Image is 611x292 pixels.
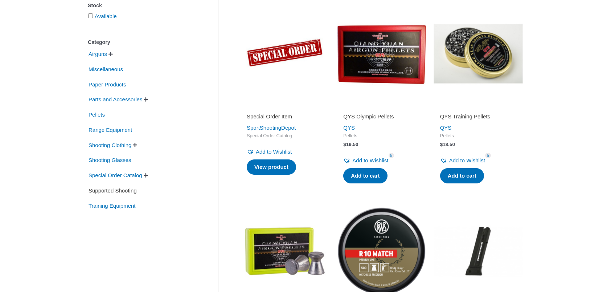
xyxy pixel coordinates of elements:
span: Pellets [88,109,106,121]
a: Add to Wishlist [440,155,485,166]
span: Training Equipment [88,200,136,212]
span: Parts and Accessories [88,93,143,106]
a: SportShootingDepot [247,125,296,131]
span: 5 [389,153,394,158]
a: QYS Training Pellets [440,113,516,123]
h2: Special Order Item [247,113,323,120]
bdi: 18.50 [440,142,455,147]
a: Special Order Catalog [88,172,143,178]
span: Special Order Catalog [88,169,143,182]
a: Pellets [88,111,106,117]
span: Special Order Catalog [247,133,323,139]
a: QYS [343,125,355,131]
span:  [144,173,148,178]
a: Airguns [88,50,108,57]
span: Add to Wishlist [256,149,292,155]
a: QYS Olympic Pellets [343,113,419,123]
span: Airguns [88,48,108,60]
a: Shooting Clothing [88,141,132,147]
a: Add to Wishlist [343,155,388,166]
span: 5 [485,153,491,158]
span: $ [440,142,443,147]
input: Available [88,13,93,18]
a: Read more about “Special Order Item” [247,159,296,175]
a: QYS [440,125,452,131]
a: Special Order Item [247,113,323,123]
a: Available [95,13,117,19]
span:  [108,52,113,57]
a: Paper Products [88,81,127,87]
span: Shooting Clothing [88,139,132,151]
span:  [133,142,137,147]
span: Add to Wishlist [352,157,388,163]
h2: QYS Olympic Pellets [343,113,419,120]
img: QYS Olympic Pellets [337,9,426,98]
iframe: Customer reviews powered by Trustpilot [440,103,516,111]
div: Category [88,37,196,48]
span: Shooting Glasses [88,154,132,166]
iframe: Customer reviews powered by Trustpilot [247,103,323,111]
span: Range Equipment [88,124,133,136]
a: Range Equipment [88,126,133,133]
span: Pellets [440,133,516,139]
span: $ [343,142,346,147]
bdi: 19.50 [343,142,358,147]
span: Paper Products [88,78,127,91]
a: Training Equipment [88,202,136,208]
img: QYS Training Pellets [434,9,523,98]
h2: QYS Training Pellets [440,113,516,120]
a: Miscellaneous [88,66,124,72]
a: Parts and Accessories [88,96,143,102]
img: Special Order Item [240,9,329,98]
span: Supported Shooting [88,184,138,197]
a: Supported Shooting [88,187,138,193]
span:  [144,97,148,102]
span: Miscellaneous [88,63,124,76]
a: Add to cart: “QYS Olympic Pellets” [343,168,387,183]
span: Pellets [343,133,419,139]
div: Stock [88,0,196,11]
a: Shooting Glasses [88,157,132,163]
a: Add to cart: “QYS Training Pellets” [440,168,484,183]
a: Add to Wishlist [247,147,292,157]
span: Add to Wishlist [449,157,485,163]
iframe: Customer reviews powered by Trustpilot [343,103,419,111]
